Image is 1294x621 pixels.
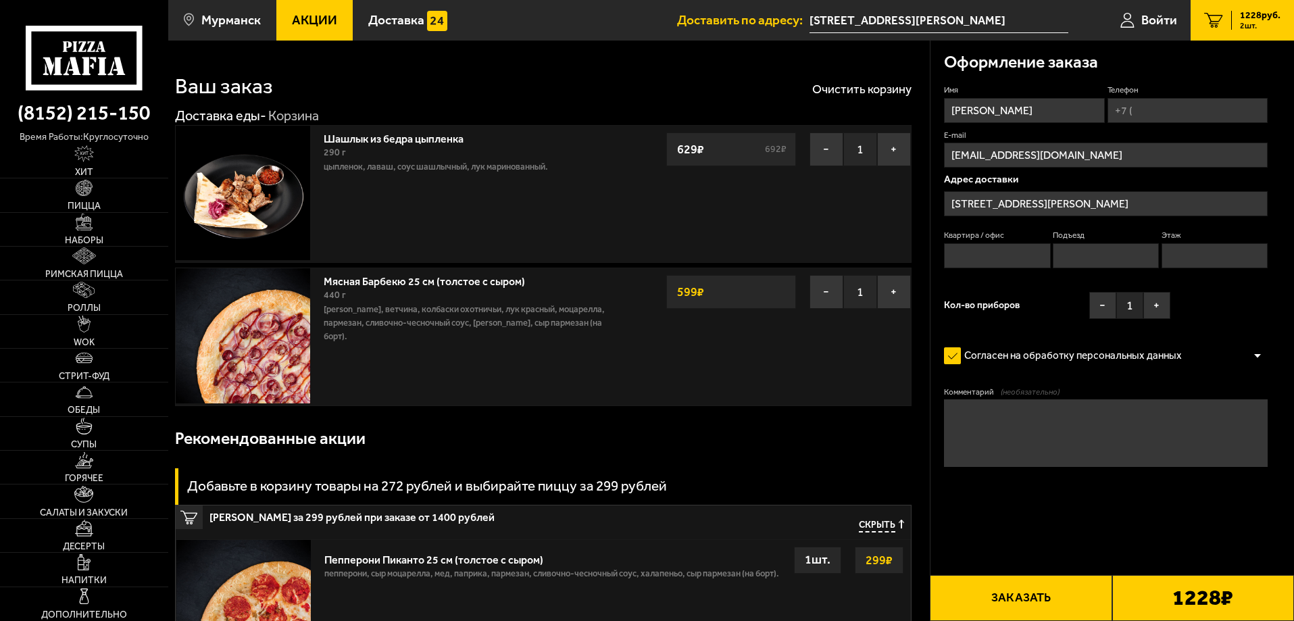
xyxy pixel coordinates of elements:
[1240,22,1280,30] span: 2 шт.
[1108,84,1268,96] label: Телефон
[944,387,1268,398] label: Комментарий
[944,230,1050,241] label: Квартира / офис
[944,174,1268,184] p: Адрес доставки
[175,107,266,124] a: Доставка еды-
[324,303,624,343] p: [PERSON_NAME], ветчина, колбаски охотничьи, лук красный, моцарелла, пармезан, сливочно-чесночный ...
[175,76,273,97] h1: Ваш заказ
[1001,387,1060,398] span: (необязательно)
[1053,230,1159,241] label: Подъезд
[843,275,877,309] span: 1
[292,14,337,26] span: Акции
[40,508,128,518] span: Салаты и закуски
[877,275,911,309] button: +
[61,576,107,585] span: Напитки
[324,128,477,145] a: Шашлык из бедра цыпленка
[812,83,912,95] button: Очистить корзину
[859,520,904,532] button: Скрыть
[63,542,105,551] span: Десерты
[1089,292,1116,319] button: −
[944,54,1098,71] h3: Оформление заказа
[68,303,101,313] span: Роллы
[45,270,123,279] span: Римская пицца
[324,147,346,158] span: 290 г
[877,132,911,166] button: +
[324,547,779,566] div: Пепперони Пиканто 25 см (толстое с сыром)
[324,289,346,301] span: 440 г
[201,14,261,26] span: Мурманск
[71,440,97,449] span: Супы
[74,338,95,347] span: WOK
[930,575,1112,621] button: Заказать
[794,547,841,574] div: 1 шт.
[944,84,1104,96] label: Имя
[1240,11,1280,20] span: 1228 руб.
[944,130,1268,141] label: E-mail
[944,98,1104,123] input: Имя
[859,520,895,532] span: Скрыть
[763,145,789,154] s: 692 ₽
[1116,292,1143,319] span: 1
[944,143,1268,168] input: @
[175,430,366,447] h3: Рекомендованные акции
[1172,587,1233,609] b: 1228 ₽
[368,14,424,26] span: Доставка
[810,275,843,309] button: −
[944,301,1020,310] span: Кол-во приборов
[68,201,101,211] span: Пицца
[677,14,810,26] span: Доставить по адресу:
[1143,292,1170,319] button: +
[209,505,651,523] span: [PERSON_NAME] за 299 рублей при заказе от 1400 рублей
[1141,14,1177,26] span: Войти
[843,132,877,166] span: 1
[1108,98,1268,123] input: +7 (
[1162,230,1268,241] label: Этаж
[427,11,447,31] img: 15daf4d41897b9f0e9f617042186c801.svg
[65,236,103,245] span: Наборы
[810,8,1068,33] input: Ваш адрес доставки
[187,479,667,493] h3: Добавьте в корзину товары на 272 рублей и выбирайте пиццу за 299 рублей
[41,610,127,620] span: Дополнительно
[65,474,103,483] span: Горячее
[75,168,93,177] span: Хит
[674,279,707,305] strong: 599 ₽
[324,567,779,587] p: пепперони, сыр Моцарелла, мед, паприка, пармезан, сливочно-чесночный соус, халапеньо, сыр пармеза...
[862,547,896,573] strong: 299 ₽
[268,107,319,125] div: Корзина
[944,343,1195,370] label: Согласен на обработку персональных данных
[324,160,624,174] p: цыпленок, лаваш, соус шашлычный, лук маринованный.
[68,405,100,415] span: Обеды
[810,132,843,166] button: −
[674,136,707,162] strong: 629 ₽
[324,271,539,288] a: Мясная Барбекю 25 см (толстое с сыром)
[59,372,109,381] span: Стрит-фуд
